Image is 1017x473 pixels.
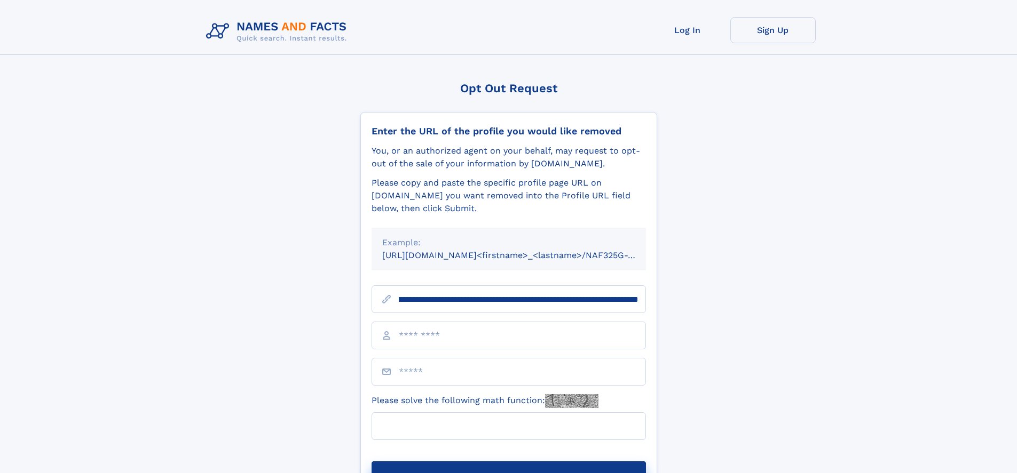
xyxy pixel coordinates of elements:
[372,394,598,408] label: Please solve the following math function:
[372,177,646,215] div: Please copy and paste the specific profile page URL on [DOMAIN_NAME] you want removed into the Pr...
[360,82,657,95] div: Opt Out Request
[372,145,646,170] div: You, or an authorized agent on your behalf, may request to opt-out of the sale of your informatio...
[202,17,356,46] img: Logo Names and Facts
[645,17,730,43] a: Log In
[372,125,646,137] div: Enter the URL of the profile you would like removed
[382,250,666,260] small: [URL][DOMAIN_NAME]<firstname>_<lastname>/NAF325G-xxxxxxxx
[730,17,816,43] a: Sign Up
[382,236,635,249] div: Example:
